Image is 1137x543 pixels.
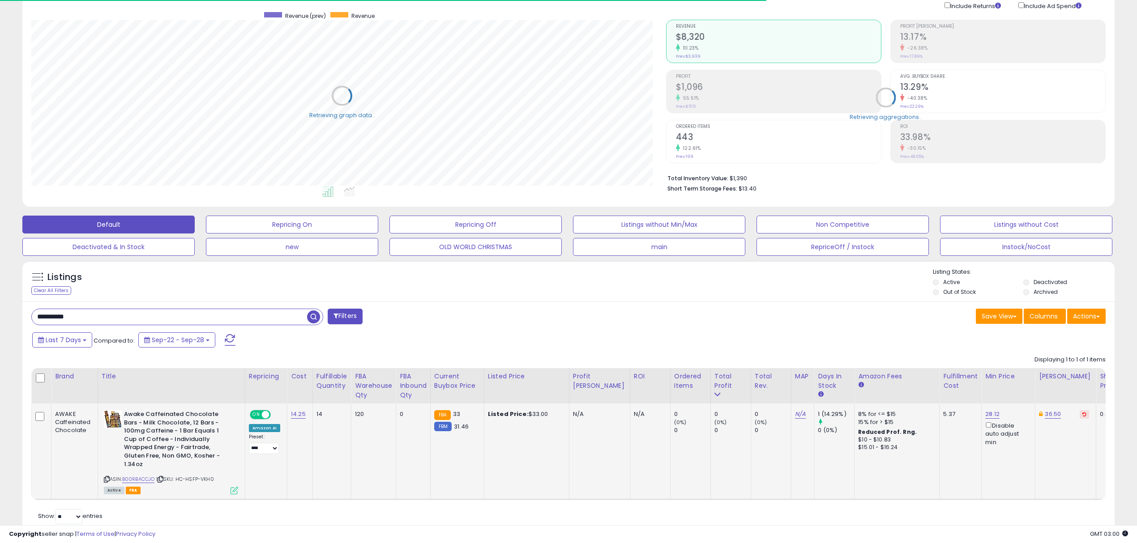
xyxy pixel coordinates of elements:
[126,487,141,494] span: FBA
[858,418,932,426] div: 15% for > $15
[818,372,851,390] div: Days In Stock
[1024,309,1066,324] button: Columns
[316,372,347,390] div: Fulfillable Quantity
[104,487,124,494] span: All listings currently available for purchase on Amazon
[940,216,1112,233] button: Listings without Cost
[316,410,344,418] div: 14
[249,372,283,381] div: Repricing
[400,410,423,418] div: 0
[291,410,306,419] a: 14.25
[1045,410,1061,419] a: 36.50
[943,410,975,418] div: 5.37
[573,410,623,418] div: N/A
[634,410,663,418] div: N/A
[94,336,135,345] span: Compared to:
[634,372,667,381] div: ROI
[249,424,280,432] div: Amazon AI
[1030,312,1058,321] span: Columns
[355,410,389,418] div: 120
[858,428,917,436] b: Reduced Prof. Rng.
[488,410,562,418] div: $33.00
[573,216,745,233] button: Listings without Min/Max
[985,420,1028,446] div: Disable auto adjust min
[488,410,529,418] b: Listed Price:
[104,410,122,428] img: 51Jh9g--ENL._SL40_.jpg
[795,372,810,381] div: MAP
[389,216,562,233] button: Repricing Off
[940,238,1112,256] button: Instock/NoCost
[104,410,238,493] div: ASIN:
[1067,309,1106,324] button: Actions
[850,113,922,121] div: Retrieving aggregations..
[138,332,215,348] button: Sep-22 - Sep-28
[985,372,1031,381] div: Min Price
[858,436,932,444] div: $10 - $10.83
[674,372,707,390] div: Ordered Items
[22,216,195,233] button: Default
[32,332,92,348] button: Last 7 Days
[795,410,806,419] a: N/A
[55,410,91,435] div: AWAKE Caffeinated Chocolate
[858,381,863,389] small: Amazon Fees.
[714,426,751,434] div: 0
[9,530,155,539] div: seller snap | |
[933,268,1115,276] p: Listing States:
[291,372,309,381] div: Cost
[985,410,1000,419] a: 28.12
[943,372,978,390] div: Fulfillment Cost
[328,309,363,324] button: Filters
[9,530,42,538] strong: Copyright
[55,372,94,381] div: Brand
[755,426,791,434] div: 0
[434,410,451,420] small: FBA
[1100,372,1118,390] div: Ship Price
[116,530,155,538] a: Privacy Policy
[124,410,233,471] b: Awake Caffeinated Chocolate Bars - Milk Chocolate, 12 Bars - 100mg Caffeine - 1 Bar Equals 1 Cup ...
[858,444,932,451] div: $15.01 - $16.24
[573,238,745,256] button: main
[355,372,392,400] div: FBA Warehouse Qty
[47,271,82,284] h5: Listings
[573,372,626,390] div: Profit [PERSON_NAME]
[755,372,787,390] div: Total Rev.
[454,422,469,431] span: 31.46
[943,288,976,296] label: Out of Stock
[102,372,241,381] div: Title
[434,372,480,390] div: Current Buybox Price
[818,426,854,434] div: 0 (0%)
[714,372,747,390] div: Total Profit
[122,475,155,483] a: B00RBACCJO
[755,410,791,418] div: 0
[434,422,452,431] small: FBM
[943,278,960,286] label: Active
[1034,356,1106,364] div: Displaying 1 to 1 of 1 items
[1090,530,1128,538] span: 2025-10-6 03:00 GMT
[757,216,929,233] button: Non Competitive
[31,286,71,295] div: Clear All Filters
[22,238,195,256] button: Deactivated & In Stock
[1034,278,1067,286] label: Deactivated
[77,530,115,538] a: Terms of Use
[674,419,687,426] small: (0%)
[858,372,936,381] div: Amazon Fees
[249,434,280,454] div: Preset:
[674,426,710,434] div: 0
[156,475,214,483] span: | SKU: HC-HSFP-VKH0
[1034,288,1058,296] label: Archived
[714,419,727,426] small: (0%)
[858,410,932,418] div: 8% for <= $15
[818,410,854,418] div: 1 (14.29%)
[757,238,929,256] button: RepriceOff / Instock
[1039,372,1092,381] div: [PERSON_NAME]
[309,111,375,119] div: Retrieving graph data..
[251,411,262,419] span: ON
[714,410,751,418] div: 0
[938,0,1012,11] div: Include Returns
[206,216,378,233] button: Repricing On
[453,410,460,418] span: 33
[976,309,1022,324] button: Save View
[488,372,565,381] div: Listed Price
[206,238,378,256] button: new
[400,372,427,400] div: FBA inbound Qty
[152,335,204,344] span: Sep-22 - Sep-28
